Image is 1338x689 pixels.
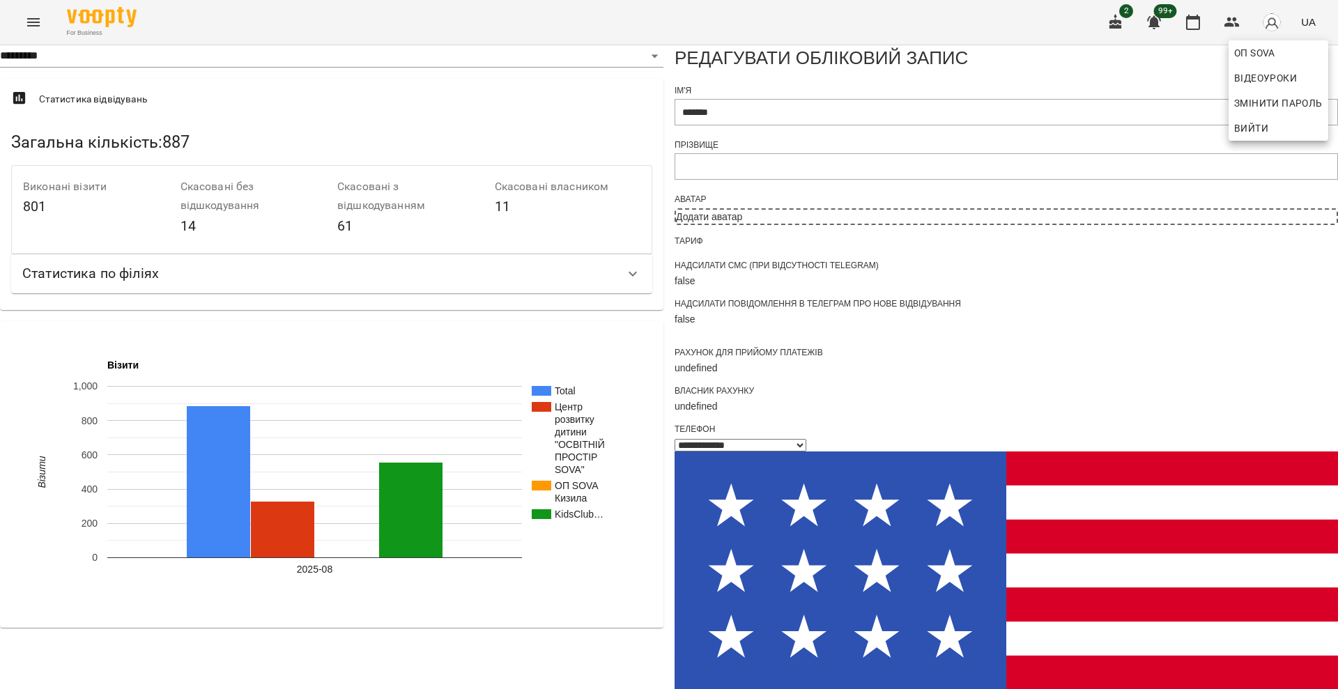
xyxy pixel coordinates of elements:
[1229,40,1328,65] a: ОП Sova
[1234,45,1323,61] span: ОП Sova
[1234,95,1323,111] span: Змінити пароль
[1229,91,1328,116] a: Змінити пароль
[1229,65,1302,91] a: Відеоуроки
[1229,116,1328,141] button: Вийти
[1234,120,1268,137] span: Вийти
[1234,70,1297,86] span: Відеоуроки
